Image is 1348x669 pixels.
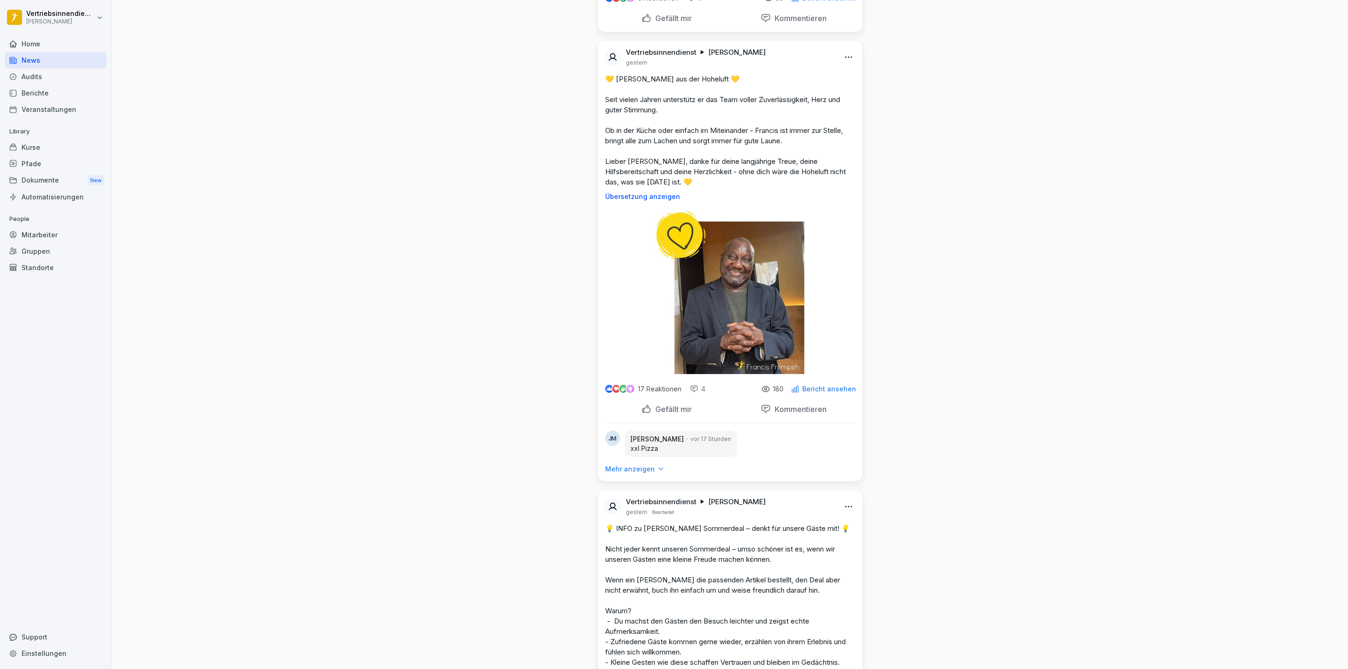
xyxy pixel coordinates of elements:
div: New [88,175,104,186]
a: Einstellungen [5,645,107,662]
div: Support [5,629,107,645]
img: inspiring [626,385,634,393]
div: Dokumente [5,172,107,189]
a: Pfade [5,155,107,172]
a: Veranstaltungen [5,101,107,118]
p: [PERSON_NAME] [630,434,684,444]
p: 17 Reaktionen [638,385,681,393]
a: DokumenteNew [5,172,107,189]
a: Home [5,36,107,52]
p: Mehr anzeigen [605,464,655,474]
a: Mitarbeiter [5,227,107,243]
p: Library [5,124,107,139]
p: 💛 [PERSON_NAME] aus der Hoheluft 💛 Seit vielen Jahren unterstütz er das Team voller Zuverlässigke... [605,74,855,187]
p: [PERSON_NAME] [26,18,95,25]
p: Vertriebsinnendienst [626,497,696,507]
p: [PERSON_NAME] [708,48,766,57]
img: tzyzib99loz9o7yigwispgp7.png [655,208,805,374]
p: Bericht ansehen [802,385,856,393]
img: like [605,385,613,393]
p: 180 [773,385,784,393]
img: celebrate [619,385,627,393]
p: Übersetzung anzeigen [605,193,855,200]
p: gestern [626,59,647,66]
div: 4 [690,384,705,394]
p: People [5,212,107,227]
a: Berichte [5,85,107,101]
a: Kurse [5,139,107,155]
p: Gefällt mir [652,404,692,414]
p: Bearbeitet [652,508,674,516]
p: Kommentieren [771,14,827,23]
p: Gefällt mir [652,14,692,23]
a: Standorte [5,259,107,276]
img: love [613,385,620,392]
a: Automatisierungen [5,189,107,205]
a: News [5,52,107,68]
a: Audits [5,68,107,85]
p: Vertriebsinnendienst [26,10,95,18]
p: xxl Pizza [630,444,731,453]
a: Gruppen [5,243,107,259]
p: vor 17 Stunden [690,435,731,443]
div: JM [605,431,620,446]
p: [PERSON_NAME] [708,497,766,507]
p: gestern [626,508,647,516]
p: Vertriebsinnendienst [626,48,696,57]
p: Kommentieren [771,404,827,414]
